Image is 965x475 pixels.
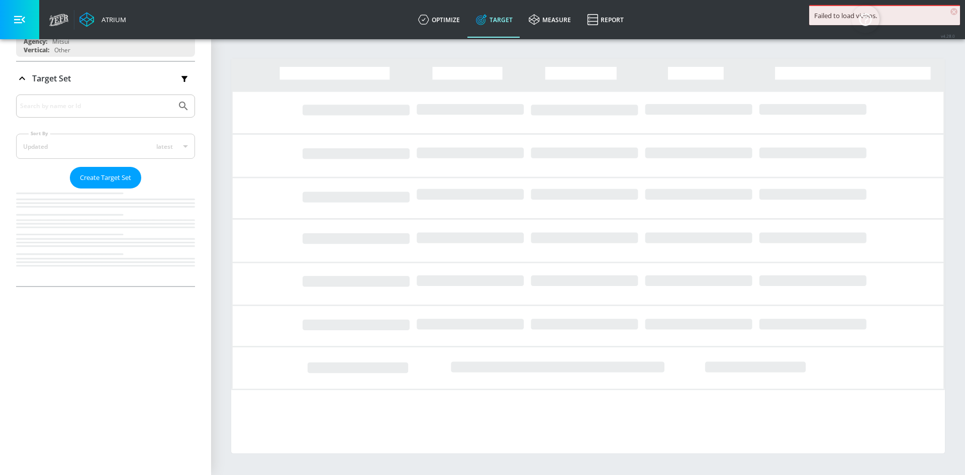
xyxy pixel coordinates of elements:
div: Agency: [24,37,47,46]
div: Failed to load videos. [814,11,955,20]
input: Search by name or Id [20,100,172,113]
span: × [950,8,957,15]
a: Atrium [79,12,126,27]
div: Vertical: [24,46,49,54]
a: measure [521,2,579,38]
div: Other [54,46,70,54]
button: Open Resource Center [851,5,880,33]
div: Mitsui [52,37,69,46]
a: Target [468,2,521,38]
div: Updated [23,142,48,151]
p: Target Set [32,73,71,84]
button: Create Target Set [70,167,141,188]
div: Target Set [16,94,195,286]
a: Report [579,2,632,38]
span: Create Target Set [80,172,131,183]
span: v 4.28.0 [941,33,955,39]
span: latest [156,142,173,151]
div: Atrium [98,15,126,24]
a: optimize [410,2,468,38]
label: Sort By [29,130,50,137]
div: Target Set [16,62,195,95]
nav: list of Target Set [16,188,195,286]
